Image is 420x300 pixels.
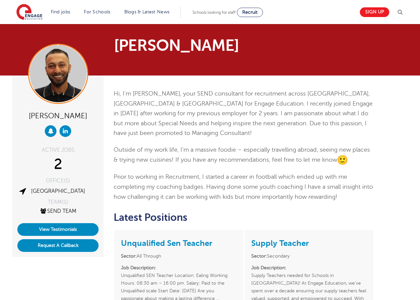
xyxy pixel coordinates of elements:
img: Engage Education [16,4,42,21]
a: Find jobs [51,9,71,14]
div: 2 [17,156,99,173]
button: Request A Callback [17,239,99,252]
a: Unqualified Sen Teacher [121,239,212,248]
div: OFFICE(S) [17,178,99,183]
a: Supply Teacher [251,239,309,248]
div: TEAM(S) [17,199,99,205]
a: View Testimonials [17,223,99,236]
span: Outside of my work life, I’m a massive foodie – especially travelling abroad, seeing new places &... [114,146,370,163]
strong: Sector: [121,254,137,259]
div: ACTIVE JOBS [17,147,99,153]
img: ? [337,155,348,165]
span: Hi, I’m [PERSON_NAME], your SEND consultant for recruitment across [GEOGRAPHIC_DATA], [GEOGRAPHIC... [114,90,373,136]
strong: Job Description: [251,265,286,270]
span: Schools looking for staff [192,10,236,15]
a: Recruit [237,8,263,17]
a: Sign up [360,7,389,17]
h2: Latest Positions [114,212,374,223]
h1: [PERSON_NAME] [114,37,273,53]
span: Prior to working in Recruitment, I started a career in football which ended up with me completing... [114,173,373,200]
a: SEND Team [39,208,77,214]
li: Secondary [251,252,367,260]
strong: Job Description: [121,265,156,270]
a: [GEOGRAPHIC_DATA] [31,188,85,194]
a: Blogs & Latest News [124,9,170,14]
li: All Through [121,252,236,260]
span: Recruit [242,10,258,15]
strong: Sector: [251,254,267,259]
a: For Schools [84,9,110,14]
div: [PERSON_NAME] [17,109,99,122]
